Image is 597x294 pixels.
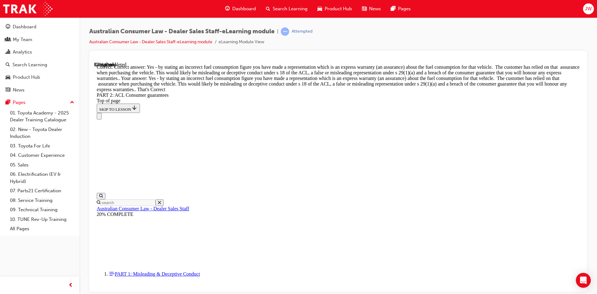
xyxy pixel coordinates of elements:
a: Search Learning [2,59,77,71]
button: Pages [2,97,77,108]
div: Correct. Correct answer: Yes - by stating an incorrect fuel consumption figure you have made a re... [2,2,485,30]
span: pages-icon [6,100,10,105]
button: DashboardMy TeamAnalyticsSearch LearningProduct HubNews [2,20,77,97]
a: 03. Toyota For Life [7,141,77,151]
a: 04. Customer Experience [7,151,77,160]
a: Australian Consumer Law - Dealer Sales Staff [2,144,95,149]
div: Attempted [292,29,312,35]
div: Analytics [13,49,32,56]
div: News [13,86,25,94]
button: Close navigation menu [2,51,7,58]
span: pages-icon [391,5,396,13]
span: chart-icon [6,49,10,55]
span: Dashboard [232,5,256,12]
div: Pages [13,99,25,106]
button: Close search menu [61,138,69,144]
a: 10. TUNE Rev-Up Training [7,215,77,224]
div: Product Hub [13,74,40,81]
div: PART 2: ACL Consumer guarantees [2,30,485,36]
span: news-icon [6,87,10,93]
img: Trak [3,2,53,16]
button: JW [583,3,594,14]
button: SKIP TO LESSON [2,42,46,51]
a: 07. Parts21 Certification [7,186,77,196]
span: up-icon [70,99,74,107]
a: pages-iconPages [386,2,416,15]
a: 02. New - Toyota Dealer Induction [7,125,77,141]
a: 01. Toyota Academy - 2025 Dealer Training Catalogue [7,108,77,125]
a: 06. Electrification (EV & Hybrid) [7,170,77,186]
span: car-icon [6,75,10,80]
a: 09. Technical Training [7,205,77,215]
div: Dashboard [13,23,36,30]
div: Top of page [2,36,485,42]
span: Search Learning [273,5,308,12]
div: Search Learning [12,61,47,68]
span: | [277,28,278,35]
input: Search [6,138,61,144]
a: car-iconProduct Hub [312,2,357,15]
span: learningRecordVerb_ATTEMPT-icon [281,27,289,36]
span: search-icon [6,62,10,68]
span: Product Hub [325,5,352,12]
span: guage-icon [225,5,230,13]
span: JW [585,5,592,12]
span: Australian Consumer Law - Dealer Sales Staff-eLearning module [89,28,275,35]
a: Australian Consumer Law - Dealer Sales Staff-eLearning module [89,39,212,44]
span: car-icon [317,5,322,13]
a: search-iconSearch Learning [261,2,312,15]
div: 20% COMPLETE [2,150,485,155]
a: news-iconNews [357,2,386,15]
a: 05. Sales [7,160,77,170]
span: search-icon [266,5,270,13]
li: eLearning Module View [219,39,264,46]
div: Open Intercom Messenger [576,273,591,288]
div: My Team [13,36,32,43]
a: Dashboard [2,21,77,33]
span: prev-icon [68,282,73,289]
a: Analytics [2,46,77,58]
a: My Team [2,34,77,45]
a: All Pages [7,224,77,234]
a: News [2,84,77,96]
a: Product Hub [2,72,77,83]
span: people-icon [6,37,10,43]
a: guage-iconDashboard [220,2,261,15]
span: SKIP TO LESSON [5,45,43,50]
span: news-icon [362,5,367,13]
span: News [369,5,381,12]
span: guage-icon [6,24,10,30]
a: 08. Service Training [7,196,77,205]
button: Open search menu [2,131,11,138]
span: Pages [398,5,411,12]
